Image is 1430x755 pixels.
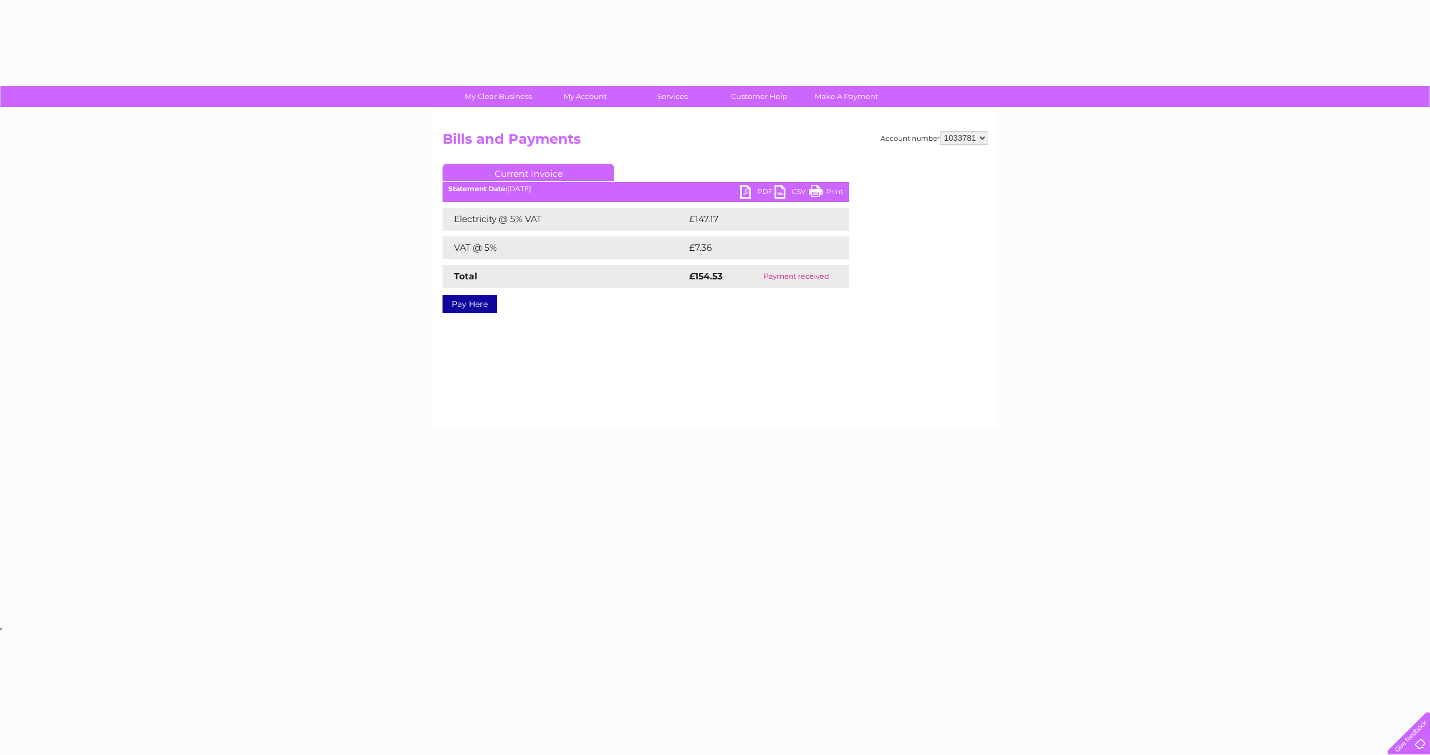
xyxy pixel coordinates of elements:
[443,295,497,313] a: Pay Here
[443,131,987,153] h2: Bills and Payments
[686,208,826,231] td: £147.17
[775,185,809,201] a: CSV
[451,86,546,107] a: My Clear Business
[686,236,822,259] td: £7.36
[443,164,614,181] a: Current Invoice
[744,265,849,288] td: Payment received
[454,271,477,282] strong: Total
[740,185,775,201] a: PDF
[443,208,686,231] td: Electricity @ 5% VAT
[625,86,720,107] a: Services
[880,131,987,145] div: Account number
[448,184,507,193] b: Statement Date:
[538,86,633,107] a: My Account
[809,185,843,201] a: Print
[443,236,686,259] td: VAT @ 5%
[443,185,849,193] div: [DATE]
[799,86,894,107] a: Make A Payment
[689,271,722,282] strong: £154.53
[712,86,807,107] a: Customer Help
